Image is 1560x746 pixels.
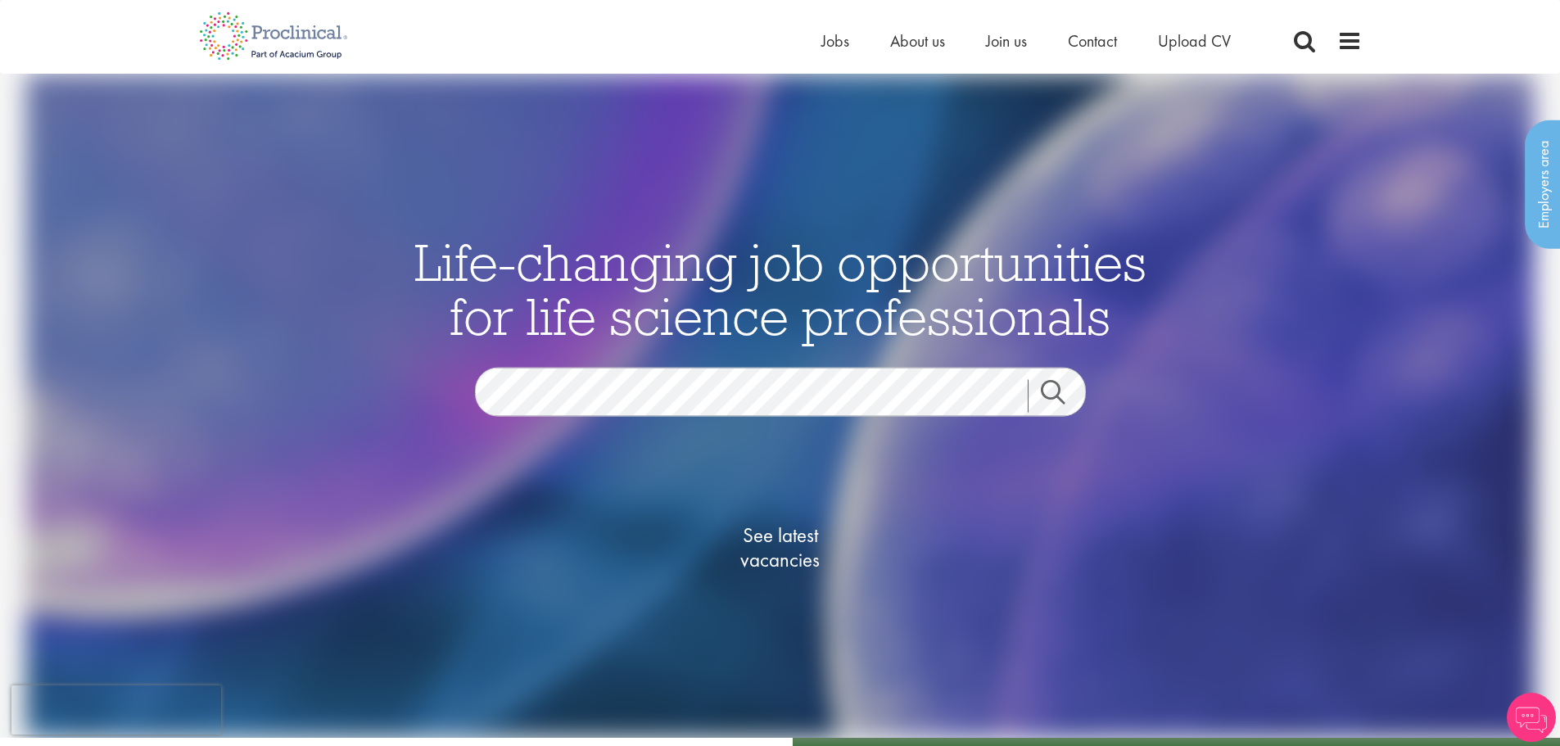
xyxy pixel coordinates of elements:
[986,30,1027,52] a: Join us
[1028,380,1098,413] a: Job search submit button
[414,229,1146,349] span: Life-changing job opportunities for life science professionals
[890,30,945,52] a: About us
[11,685,221,735] iframe: reCAPTCHA
[699,458,862,638] a: See latestvacancies
[699,523,862,572] span: See latest vacancies
[1507,693,1556,742] img: Chatbot
[1068,30,1117,52] a: Contact
[821,30,849,52] a: Jobs
[1158,30,1231,52] a: Upload CV
[25,74,1535,738] img: candidate home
